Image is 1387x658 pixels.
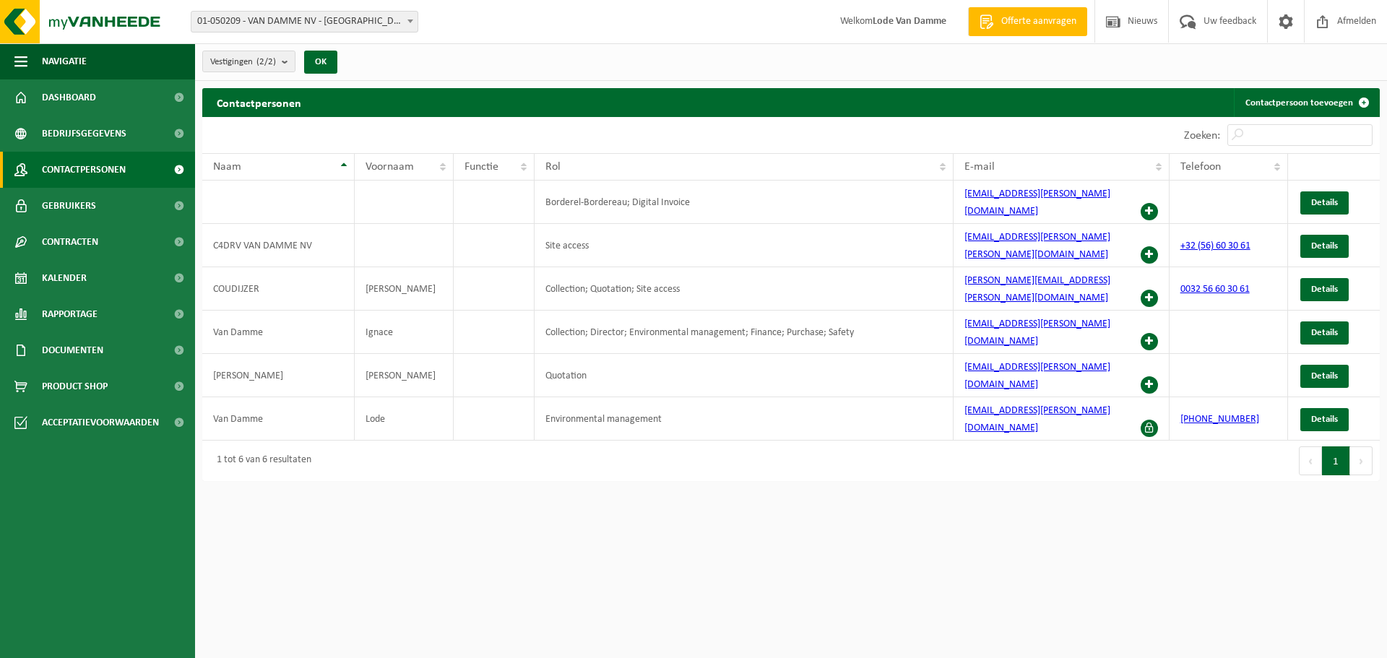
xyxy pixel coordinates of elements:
[42,152,126,188] span: Contactpersonen
[202,354,355,397] td: [PERSON_NAME]
[1322,446,1350,475] button: 1
[1180,414,1259,425] a: [PHONE_NUMBER]
[1300,278,1349,301] a: Details
[42,79,96,116] span: Dashboard
[42,296,98,332] span: Rapportage
[465,161,498,173] span: Functie
[1311,198,1338,207] span: Details
[1311,371,1338,381] span: Details
[202,397,355,441] td: Van Damme
[964,319,1110,347] a: [EMAIL_ADDRESS][PERSON_NAME][DOMAIN_NAME]
[535,224,954,267] td: Site access
[213,161,241,173] span: Naam
[1234,88,1378,117] a: Contactpersoon toevoegen
[304,51,337,74] button: OK
[535,267,954,311] td: Collection; Quotation; Site access
[191,12,418,32] span: 01-050209 - VAN DAMME NV - WAREGEM
[355,354,454,397] td: [PERSON_NAME]
[1184,130,1220,142] label: Zoeken:
[1300,365,1349,388] a: Details
[964,405,1110,433] a: [EMAIL_ADDRESS][PERSON_NAME][DOMAIN_NAME]
[42,224,98,260] span: Contracten
[535,397,954,441] td: Environmental management
[42,116,126,152] span: Bedrijfsgegevens
[964,232,1110,260] a: [EMAIL_ADDRESS][PERSON_NAME][PERSON_NAME][DOMAIN_NAME]
[964,275,1110,303] a: [PERSON_NAME][EMAIL_ADDRESS][PERSON_NAME][DOMAIN_NAME]
[535,181,954,224] td: Borderel-Bordereau; Digital Invoice
[968,7,1087,36] a: Offerte aanvragen
[1300,408,1349,431] a: Details
[1311,415,1338,424] span: Details
[202,224,355,267] td: C4DRV VAN DAMME NV
[1300,191,1349,215] a: Details
[42,332,103,368] span: Documenten
[873,16,946,27] strong: Lode Van Damme
[202,311,355,354] td: Van Damme
[1300,235,1349,258] a: Details
[535,311,954,354] td: Collection; Director; Environmental management; Finance; Purchase; Safety
[1300,321,1349,345] a: Details
[1311,328,1338,337] span: Details
[256,57,276,66] count: (2/2)
[42,188,96,224] span: Gebruikers
[366,161,414,173] span: Voornaam
[1299,446,1322,475] button: Previous
[964,189,1110,217] a: [EMAIL_ADDRESS][PERSON_NAME][DOMAIN_NAME]
[42,404,159,441] span: Acceptatievoorwaarden
[355,267,454,311] td: [PERSON_NAME]
[202,51,295,72] button: Vestigingen(2/2)
[191,11,418,33] span: 01-050209 - VAN DAMME NV - WAREGEM
[1180,241,1250,251] a: +32 (56) 60 30 61
[42,260,87,296] span: Kalender
[355,311,454,354] td: Ignace
[1311,241,1338,251] span: Details
[202,267,355,311] td: COUDIJZER
[42,43,87,79] span: Navigatie
[355,397,454,441] td: Lode
[998,14,1080,29] span: Offerte aanvragen
[210,51,276,73] span: Vestigingen
[202,88,316,116] h2: Contactpersonen
[964,362,1110,390] a: [EMAIL_ADDRESS][PERSON_NAME][DOMAIN_NAME]
[545,161,561,173] span: Rol
[1180,284,1250,295] a: 0032 56 60 30 61
[1180,161,1221,173] span: Telefoon
[1350,446,1373,475] button: Next
[209,448,311,474] div: 1 tot 6 van 6 resultaten
[42,368,108,404] span: Product Shop
[964,161,995,173] span: E-mail
[535,354,954,397] td: Quotation
[1311,285,1338,294] span: Details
